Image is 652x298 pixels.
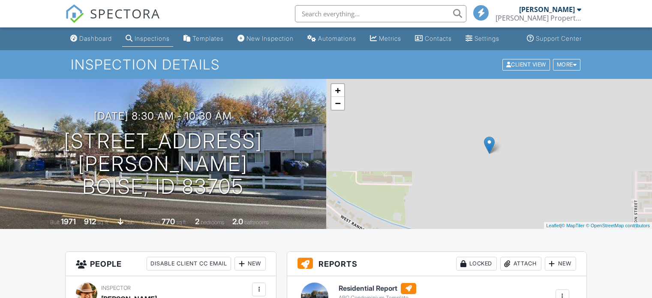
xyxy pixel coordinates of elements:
[502,61,552,67] a: Client View
[162,217,175,226] div: 770
[66,252,276,276] h3: People
[234,257,266,271] div: New
[456,257,497,271] div: Locked
[502,59,550,70] div: Client View
[14,130,312,198] h1: [STREET_ADDRESS][PERSON_NAME] Boise, ID 83705
[135,35,170,42] div: Inspections
[496,14,581,22] div: Anderson Property Group, Inc.
[331,84,344,97] a: Zoom in
[462,31,503,47] a: Settings
[475,35,499,42] div: Settings
[519,5,575,14] div: [PERSON_NAME]
[545,257,576,271] div: New
[331,97,344,110] a: Zoom out
[546,223,560,228] a: Leaflet
[246,35,294,42] div: New Inspection
[94,110,232,122] h3: [DATE] 8:30 am - 10:30 am
[304,31,360,47] a: Automations (Basic)
[523,31,585,47] a: Support Center
[84,217,96,226] div: 912
[318,35,356,42] div: Automations
[65,12,160,30] a: SPECTORA
[500,257,541,271] div: Attach
[180,31,227,47] a: Templates
[339,283,416,294] h6: Residential Report
[101,285,131,291] span: Inspector
[412,31,455,47] a: Contacts
[97,219,109,226] span: sq. ft.
[425,35,452,42] div: Contacts
[232,217,243,226] div: 2.0
[142,219,160,226] span: Lot Size
[536,35,582,42] div: Support Center
[244,219,269,226] span: bathrooms
[553,59,581,70] div: More
[379,35,401,42] div: Metrics
[367,31,405,47] a: Metrics
[176,219,187,226] span: sq.ft.
[562,223,585,228] a: © MapTiler
[295,5,466,22] input: Search everything...
[192,35,224,42] div: Templates
[90,4,160,22] span: SPECTORA
[544,222,652,229] div: |
[147,257,231,271] div: Disable Client CC Email
[79,35,112,42] div: Dashboard
[125,219,134,226] span: slab
[195,217,199,226] div: 2
[67,31,115,47] a: Dashboard
[287,252,586,276] h3: Reports
[61,217,76,226] div: 1971
[234,31,297,47] a: New Inspection
[586,223,650,228] a: © OpenStreetMap contributors
[50,219,60,226] span: Built
[201,219,224,226] span: bedrooms
[71,57,581,72] h1: Inspection Details
[65,4,84,23] img: The Best Home Inspection Software - Spectora
[122,31,173,47] a: Inspections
